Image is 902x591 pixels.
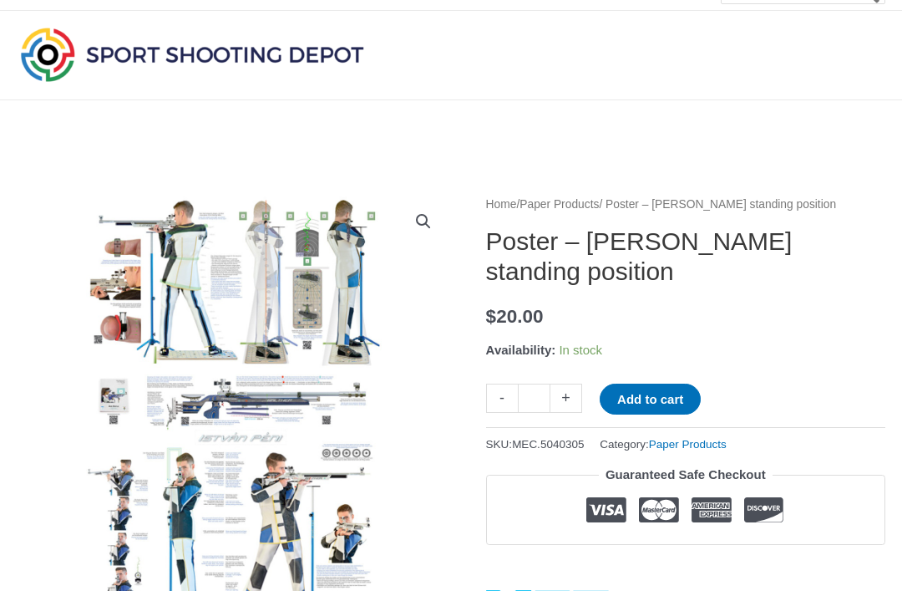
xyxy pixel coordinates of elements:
[600,384,701,415] button: Add to cart
[17,23,367,85] img: Sport Shooting Depot
[486,434,585,455] span: SKU:
[550,384,582,413] a: +
[599,463,773,487] legend: Guaranteed Safe Checkout
[486,227,885,287] h1: Poster – [PERSON_NAME] standing position
[408,206,438,237] a: View full-screen image gallery
[512,438,584,451] span: MEC.5040305
[559,343,602,357] span: In stock
[486,306,544,327] bdi: 20.00
[486,558,885,578] iframe: Customer reviews powered by Trustpilot
[486,343,556,357] span: Availability:
[486,194,885,216] nav: Breadcrumb
[600,434,727,455] span: Category:
[518,384,550,413] input: Product quantity
[649,438,727,451] a: Paper Products
[486,384,518,413] a: -
[486,198,517,211] a: Home
[486,306,497,327] span: $
[519,198,599,211] a: Paper Products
